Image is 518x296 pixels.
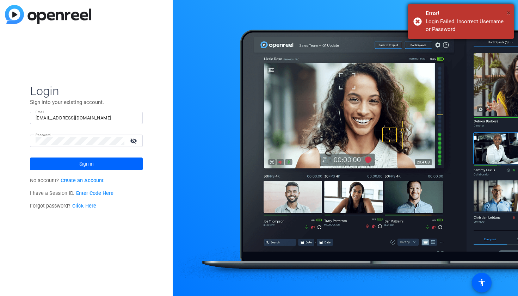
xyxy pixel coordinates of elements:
[30,178,104,184] span: No account?
[36,114,137,122] input: Enter Email Address
[5,5,91,24] img: blue-gradient.svg
[36,133,51,137] mat-label: Password
[426,10,508,18] div: Error!
[76,190,113,196] a: Enter Code Here
[30,84,143,98] span: Login
[30,203,96,209] span: Forgot password?
[507,7,511,18] button: Close
[507,8,511,17] span: ×
[79,155,94,173] span: Sign in
[426,18,508,33] div: Login Failed. Incorrect Username or Password
[61,178,104,184] a: Create an Account
[30,98,143,106] p: Sign into your existing account.
[30,190,113,196] span: I have a Session ID.
[477,278,486,287] mat-icon: accessibility
[126,136,143,146] mat-icon: visibility_off
[36,110,44,114] mat-label: Email
[30,158,143,170] button: Sign in
[72,203,96,209] a: Click Here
